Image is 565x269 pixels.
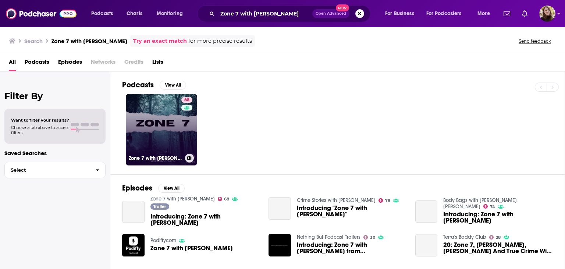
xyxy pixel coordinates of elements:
a: EpisodesView All [122,184,185,193]
a: Introducing "Zone 7 with Sheryl McCollum" [297,205,406,217]
a: PodcastsView All [122,80,186,90]
h2: Episodes [122,184,152,193]
a: 30 [363,235,375,240]
a: Zone 7 with Sheryl McCollum [150,245,233,251]
span: 30 [370,236,375,239]
button: Open AdvancedNew [312,9,349,18]
a: Episodes [58,56,82,71]
button: open menu [422,8,472,20]
button: View All [160,81,186,90]
span: Introducing "Zone 7 with [PERSON_NAME]" [297,205,406,217]
img: User Profile [539,6,555,22]
a: 79 [379,198,390,203]
button: Select [4,162,106,178]
input: Search podcasts, credits, & more... [217,8,312,20]
button: Send feedback [516,38,553,44]
div: Search podcasts, credits, & more... [204,5,377,22]
button: open menu [380,8,423,20]
a: Zone 7 with Sheryl McCollum [150,196,215,202]
a: Introducing: Zone 7 with Sheryl McCollum from iHeartPodcasts and CrimeOnline [297,242,406,254]
span: For Podcasters [426,8,462,19]
a: All [9,56,16,71]
span: For Business [385,8,414,19]
span: Networks [91,56,116,71]
a: Introducing: Zone 7 with Sheryl McCollum [415,200,438,223]
span: 79 [385,199,390,202]
a: Lists [152,56,163,71]
img: Introducing: Zone 7 with Sheryl McCollum from iHeartPodcasts and CrimeOnline [269,234,291,256]
h3: Search [24,38,43,45]
h2: Podcasts [122,80,154,90]
a: 20: Zone 7, Karen Reed, Diddy And True Crime With Sheryl McCollum [415,234,438,256]
span: New [336,4,349,11]
span: 74 [490,205,495,209]
button: open menu [86,8,122,20]
span: Credits [124,56,143,71]
h3: Zone 7 with [PERSON_NAME] [129,155,182,161]
button: View All [158,184,185,193]
a: Show notifications dropdown [501,7,513,20]
a: Introducing: Zone 7 with Sheryl McCollum [122,201,145,223]
span: Open Advanced [316,12,346,15]
span: 28 [496,236,501,239]
span: Select [5,168,90,172]
a: 68Zone 7 with [PERSON_NAME] [126,94,197,165]
a: 20: Zone 7, Karen Reed, Diddy And True Crime With Sheryl McCollum [443,242,553,254]
span: Charts [127,8,142,19]
a: Introducing: Zone 7 with Sheryl McCollum [443,211,553,224]
a: Body Bags with Joseph Scott Morgan [443,197,517,210]
span: Monitoring [157,8,183,19]
span: 68 [184,97,189,104]
img: Zone 7 with Sheryl McCollum [122,234,145,256]
span: 20: Zone 7, [PERSON_NAME], [PERSON_NAME] And True Crime With [PERSON_NAME] [443,242,553,254]
a: Podcasts [25,56,49,71]
a: Nothing But Podcast Trailers [297,234,360,240]
a: 28 [489,235,501,240]
h3: Zone 7 with [PERSON_NAME] [51,38,127,45]
button: open menu [472,8,499,20]
span: Introducing: Zone 7 with [PERSON_NAME] [443,211,553,224]
a: Try an exact match [133,37,187,45]
span: Podcasts [91,8,113,19]
span: Introducing: Zone 7 with [PERSON_NAME] [150,213,260,226]
a: Introducing: Zone 7 with Sheryl McCollum [150,213,260,226]
a: Crime Stories with Nancy Grace [297,197,376,203]
button: Show profile menu [539,6,555,22]
span: Logged in as katiefuchs [539,6,555,22]
a: 68 [218,197,230,201]
span: Want to filter your results? [11,118,69,123]
a: Introducing "Zone 7 with Sheryl McCollum" [269,197,291,220]
a: 74 [483,204,495,209]
button: open menu [152,8,192,20]
span: for more precise results [188,37,252,45]
a: 68 [181,97,192,103]
a: Show notifications dropdown [519,7,530,20]
h2: Filter By [4,91,106,101]
span: More [477,8,490,19]
span: 68 [224,198,229,201]
a: Terra's Baddy Club [443,234,486,240]
a: Charts [122,8,147,20]
span: Introducing: Zone 7 with [PERSON_NAME] from iHeartPodcasts and CrimeOnline [297,242,406,254]
span: Choose a tab above to access filters. [11,125,69,135]
a: Podiffycom [150,237,176,244]
p: Saved Searches [4,150,106,157]
img: Podchaser - Follow, Share and Rate Podcasts [6,7,77,21]
span: Trailer [153,205,166,209]
span: Zone 7 with [PERSON_NAME] [150,245,233,251]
